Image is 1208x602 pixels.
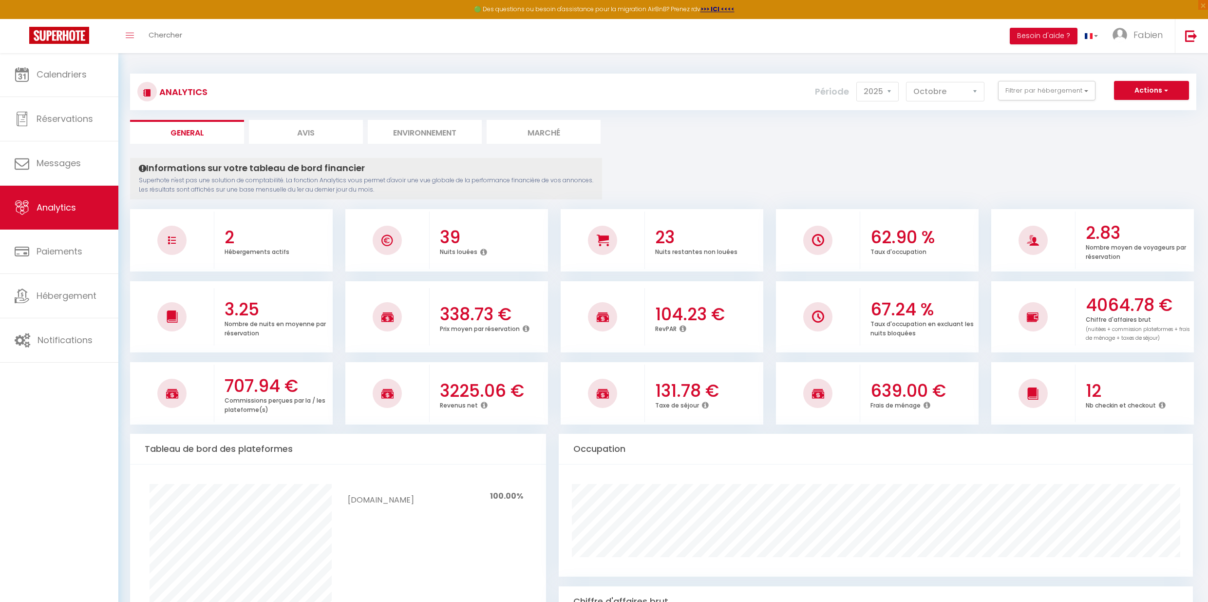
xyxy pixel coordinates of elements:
h4: Informations sur votre tableau de bord financier [139,163,593,174]
div: Tableau de bord des plateformes [130,434,546,465]
h3: 3225.06 € [440,381,546,401]
span: Analytics [37,201,76,214]
label: Période [815,81,849,102]
span: Chercher [149,30,182,40]
span: 100.00% [490,490,523,502]
li: Marché [487,120,601,144]
p: Hébergements actifs [225,246,289,256]
p: Chiffre d'affaires brut [1086,313,1189,342]
p: Taxe de séjour [655,399,699,409]
h3: 2 [225,227,330,248]
img: NO IMAGE [812,311,824,323]
h3: 3.25 [225,299,330,320]
div: Occupation [559,434,1193,465]
p: Prix moyen par réservation [440,323,520,333]
p: RevPAR [655,323,677,333]
span: Réservations [37,113,93,125]
td: [DOMAIN_NAME] [348,484,414,509]
h3: 707.94 € [225,376,330,396]
h3: 104.23 € [655,304,761,325]
p: Nombre de nuits en moyenne par réservation [225,318,326,337]
img: NO IMAGE [1027,311,1039,323]
p: Taux d'occupation en excluant les nuits bloquées [870,318,974,337]
span: Paiements [37,245,82,257]
h3: 639.00 € [870,381,976,401]
li: Environnement [368,120,482,144]
a: ... Fabien [1105,19,1175,53]
span: Notifications [38,334,93,346]
h3: 338.73 € [440,304,546,325]
h3: 67.24 % [870,299,976,320]
h3: Analytics [157,81,208,103]
span: Messages [37,157,81,169]
p: Nuits louées [440,246,477,256]
li: General [130,120,244,144]
img: logout [1185,30,1197,42]
span: Fabien [1133,29,1163,41]
button: Filtrer par hébergement [998,81,1095,100]
p: Frais de ménage [870,399,921,409]
h3: 131.78 € [655,381,761,401]
p: Revenus net [440,399,478,409]
p: Commissions perçues par la / les plateforme(s) [225,394,325,414]
h3: 23 [655,227,761,248]
img: ... [1113,28,1127,42]
a: Chercher [141,19,189,53]
button: Besoin d'aide ? [1010,28,1077,44]
img: Super Booking [29,27,89,44]
span: (nuitées + commission plateformes + frais de ménage + taxes de séjour) [1086,326,1189,342]
span: Hébergement [37,290,96,302]
a: >>> ICI <<<< [700,5,735,13]
h3: 62.90 % [870,227,976,248]
li: Avis [249,120,363,144]
p: Nombre moyen de voyageurs par réservation [1086,241,1186,261]
h3: 4064.78 € [1086,295,1191,315]
h3: 12 [1086,381,1191,401]
p: Nuits restantes non louées [655,246,737,256]
p: Nb checkin et checkout [1086,399,1156,409]
span: Calendriers [37,68,87,80]
button: Actions [1114,81,1189,100]
h3: 2.83 [1086,223,1191,243]
p: Superhote n'est pas une solution de comptabilité. La fonction Analytics vous permet d'avoir une v... [139,176,593,194]
img: NO IMAGE [168,236,176,244]
p: Taux d'occupation [870,246,926,256]
h3: 39 [440,227,546,248]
